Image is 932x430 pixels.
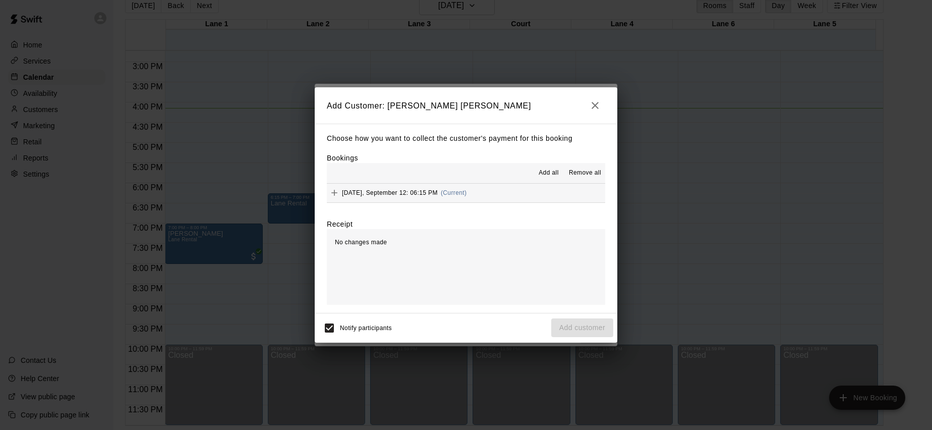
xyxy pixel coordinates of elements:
[569,168,601,178] span: Remove all
[327,132,605,145] p: Choose how you want to collect the customer's payment for this booking
[533,165,565,181] button: Add all
[342,189,438,196] span: [DATE], September 12: 06:15 PM
[327,189,342,196] span: Add
[335,239,387,246] span: No changes made
[315,87,617,124] h2: Add Customer: [PERSON_NAME] [PERSON_NAME]
[565,165,605,181] button: Remove all
[327,154,358,162] label: Bookings
[327,184,605,202] button: Add[DATE], September 12: 06:15 PM(Current)
[327,219,353,229] label: Receipt
[539,168,559,178] span: Add all
[441,189,467,196] span: (Current)
[340,325,392,332] span: Notify participants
